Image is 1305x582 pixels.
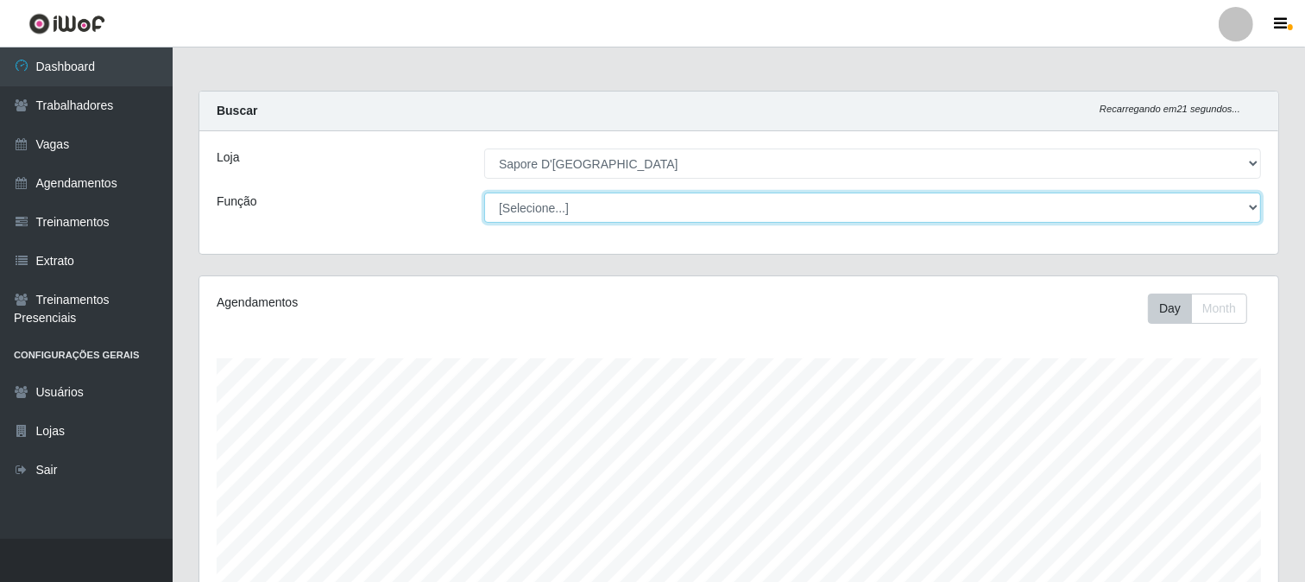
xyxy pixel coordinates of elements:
div: Toolbar with button groups [1148,294,1261,324]
i: Recarregando em 21 segundos... [1100,104,1240,114]
label: Loja [217,149,239,167]
label: Função [217,193,257,211]
div: Agendamentos [217,294,637,312]
strong: Buscar [217,104,257,117]
img: CoreUI Logo [28,13,105,35]
button: Month [1191,294,1247,324]
div: First group [1148,294,1247,324]
button: Day [1148,294,1192,324]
